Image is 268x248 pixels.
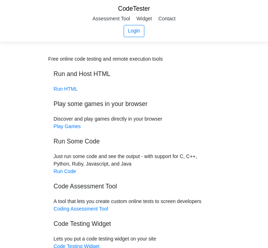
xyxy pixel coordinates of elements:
[124,25,144,37] a: Login
[118,5,150,12] a: CodeTester
[53,70,214,78] h5: Run and Host HTML
[53,183,214,190] h5: Code Assessment Tool
[53,168,76,174] a: Run Code
[53,123,81,129] a: Play Games
[53,220,214,228] h5: Code Testing Widget
[53,138,214,145] h5: Run Some Code
[90,13,133,24] a: Assessment Tool
[48,55,163,63] div: Free online code testing and remote execution tools
[53,100,214,108] h5: Play some games in your browser
[53,206,108,212] a: Coding Assessment Tool
[156,13,178,24] a: Contact
[53,86,78,92] a: Run HTML
[134,13,155,24] a: Widget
